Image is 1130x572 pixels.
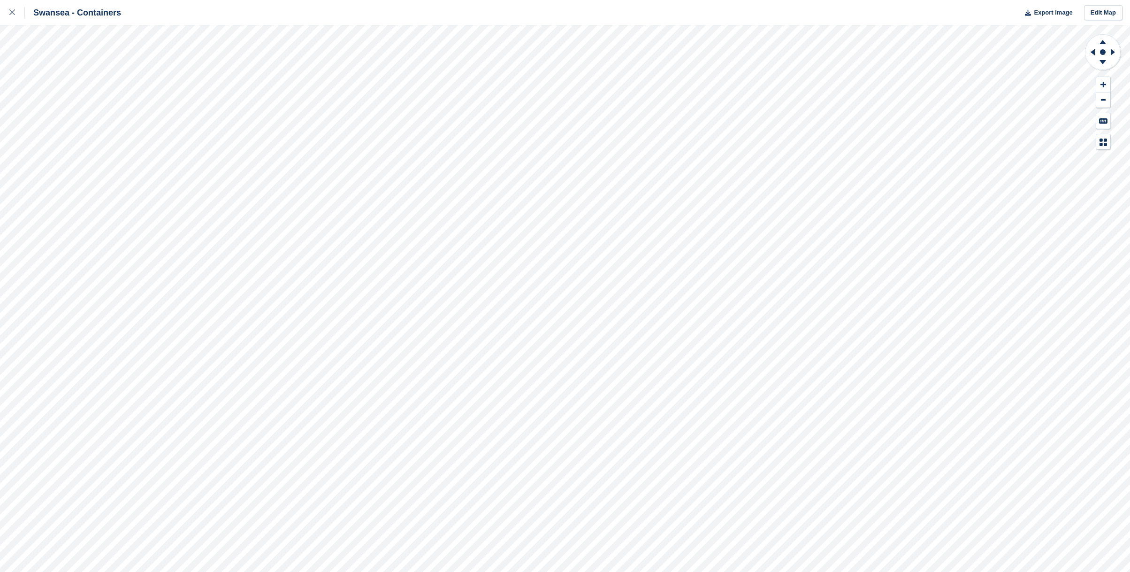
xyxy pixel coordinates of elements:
[1096,93,1110,108] button: Zoom Out
[25,7,121,18] div: Swansea - Containers
[1096,113,1110,129] button: Keyboard Shortcuts
[1096,77,1110,93] button: Zoom In
[1084,5,1122,21] a: Edit Map
[1096,134,1110,150] button: Map Legend
[1019,5,1073,21] button: Export Image
[1034,8,1072,17] span: Export Image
